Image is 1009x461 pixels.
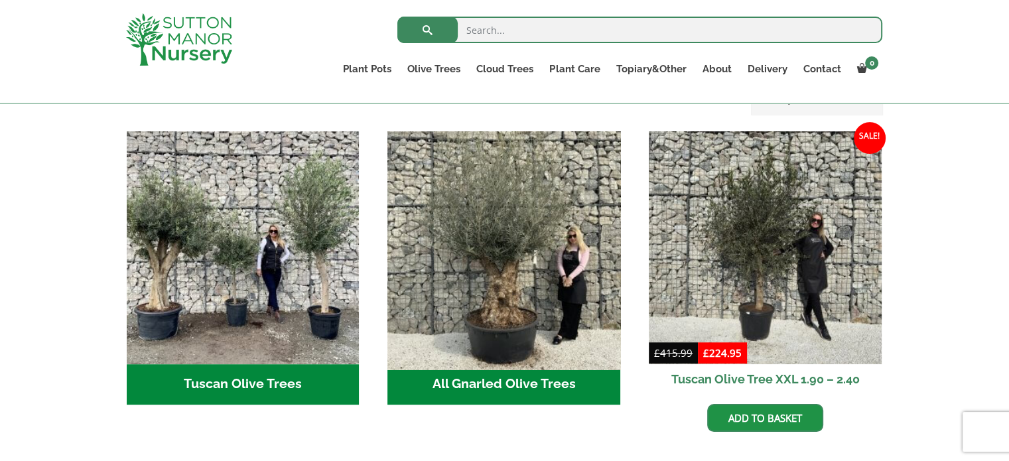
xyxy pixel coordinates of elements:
[654,346,693,360] bdi: 415.99
[703,346,709,360] span: £
[397,17,882,43] input: Search...
[382,125,626,369] img: All Gnarled Olive Trees
[387,131,620,405] a: Visit product category All Gnarled Olive Trees
[387,364,620,405] h2: All Gnarled Olive Trees
[865,56,878,70] span: 0
[126,13,232,66] img: logo
[399,60,468,78] a: Olive Trees
[848,60,882,78] a: 0
[608,60,694,78] a: Topiary&Other
[795,60,848,78] a: Contact
[468,60,541,78] a: Cloud Trees
[739,60,795,78] a: Delivery
[649,131,882,394] a: Sale! Tuscan Olive Tree XXL 1.90 – 2.40
[541,60,608,78] a: Plant Care
[649,131,882,364] img: Tuscan Olive Tree XXL 1.90 - 2.40
[127,364,360,405] h2: Tuscan Olive Trees
[127,131,360,364] img: Tuscan Olive Trees
[703,346,742,360] bdi: 224.95
[335,60,399,78] a: Plant Pots
[649,364,882,394] h2: Tuscan Olive Tree XXL 1.90 – 2.40
[654,346,660,360] span: £
[707,404,823,432] a: Add to basket: “Tuscan Olive Tree XXL 1.90 - 2.40”
[854,122,886,154] span: Sale!
[694,60,739,78] a: About
[127,131,360,405] a: Visit product category Tuscan Olive Trees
